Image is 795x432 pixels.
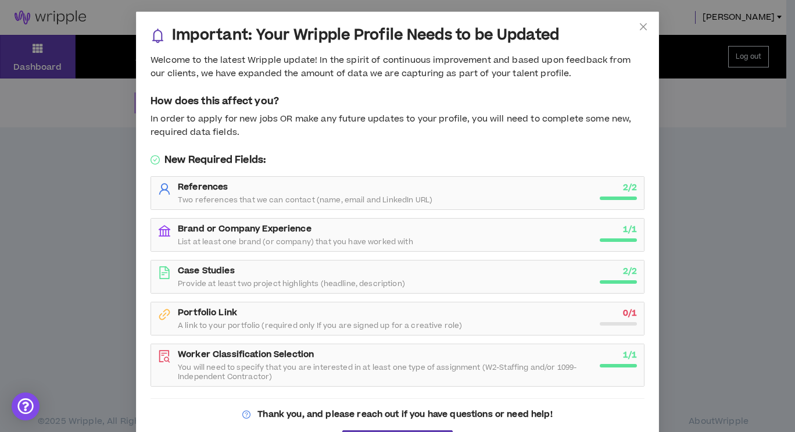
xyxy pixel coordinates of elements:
span: Two references that we can contact (name, email and LinkedIn URL) [178,195,432,205]
span: bell [151,28,165,43]
strong: 2 / 2 [623,181,637,194]
span: A link to your portfolio (required only If you are signed up for a creative role) [178,321,462,330]
strong: 2 / 2 [623,265,637,277]
strong: Portfolio Link [178,306,237,319]
span: user [158,183,171,195]
span: question-circle [242,410,250,419]
strong: 0 / 1 [623,307,637,319]
strong: Brand or Company Experience [178,223,311,235]
strong: 1 / 1 [623,349,637,361]
h3: Important: Your Wripple Profile Needs to be Updated [172,26,559,45]
span: You will need to specify that you are interested in at least one type of assignment (W2-Staffing ... [178,363,593,381]
h5: New Required Fields: [151,153,644,167]
span: file-text [158,266,171,279]
span: bank [158,224,171,237]
span: List at least one brand (or company) that you have worked with [178,237,413,247]
span: check-circle [151,155,160,165]
div: In order to apply for new jobs OR make any future updates to your profile, you will need to compl... [151,113,644,139]
strong: References [178,181,228,193]
span: link [158,308,171,321]
span: Provide at least two project highlights (headline, description) [178,279,405,288]
h5: How does this affect you? [151,94,644,108]
strong: Case Studies [178,265,235,277]
strong: Thank you, and please reach out if you have questions or need help! [257,408,552,420]
div: Open Intercom Messenger [12,392,40,420]
button: Close [628,12,659,43]
div: Welcome to the latest Wripple update! In the spirit of continuous improvement and based upon feed... [151,54,644,80]
strong: 1 / 1 [623,223,637,235]
span: file-search [158,350,171,363]
strong: Worker Classification Selection [178,348,314,360]
span: close [639,22,648,31]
